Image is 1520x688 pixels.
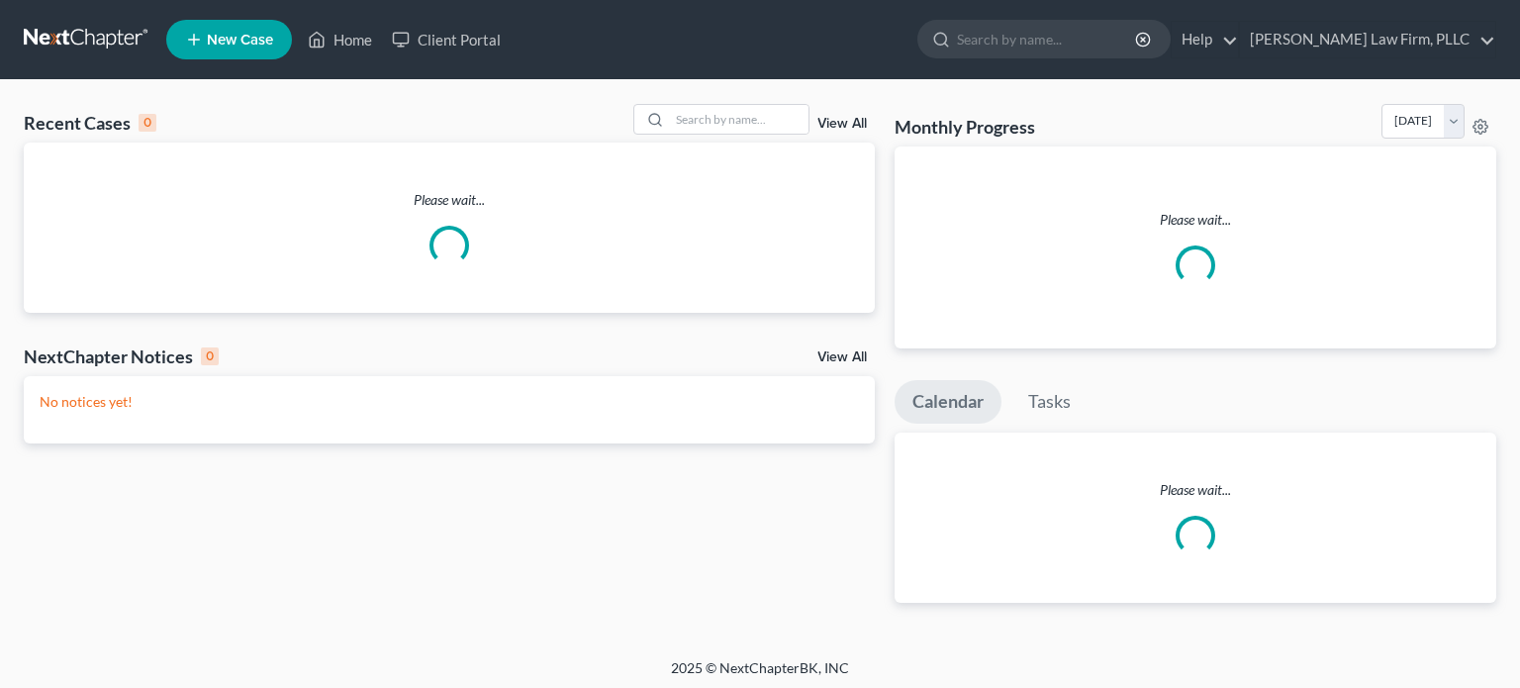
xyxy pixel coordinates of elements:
[957,21,1138,57] input: Search by name...
[1172,22,1238,57] a: Help
[895,115,1035,139] h3: Monthly Progress
[1240,22,1495,57] a: [PERSON_NAME] Law Firm, PLLC
[895,480,1496,500] p: Please wait...
[382,22,511,57] a: Client Portal
[24,344,219,368] div: NextChapter Notices
[817,350,867,364] a: View All
[207,33,273,48] span: New Case
[910,210,1480,230] p: Please wait...
[24,111,156,135] div: Recent Cases
[895,380,1001,424] a: Calendar
[1010,380,1089,424] a: Tasks
[24,190,875,210] p: Please wait...
[817,117,867,131] a: View All
[298,22,382,57] a: Home
[670,105,808,134] input: Search by name...
[40,392,859,412] p: No notices yet!
[139,114,156,132] div: 0
[201,347,219,365] div: 0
